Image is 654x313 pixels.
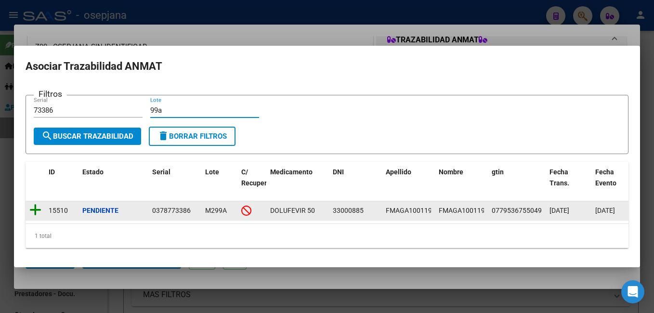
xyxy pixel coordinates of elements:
datatable-header-cell: gtin [488,162,546,204]
span: gtin [492,168,504,176]
span: 0378773386 [152,207,191,214]
datatable-header-cell: Apellido [382,162,435,204]
strong: Pendiente [82,207,118,214]
button: Borrar Filtros [149,127,235,146]
datatable-header-cell: C/ Recupero [237,162,266,204]
span: Medicamento [270,168,313,176]
mat-icon: search [41,130,53,142]
span: Serial [152,168,170,176]
span: 07795367550499 [492,207,546,214]
datatable-header-cell: Fecha Trans. [546,162,591,204]
datatable-header-cell: Fecha Evento [591,162,637,204]
span: C/ Recupero [241,168,271,187]
datatable-header-cell: Estado [78,162,148,204]
datatable-header-cell: ID [45,162,78,204]
span: 33000885 [333,207,364,214]
span: Apellido [386,168,411,176]
button: Buscar Trazabilidad [34,128,141,145]
mat-icon: delete [157,130,169,142]
span: Fecha Trans. [549,168,569,187]
span: FMAGA10011987 [439,207,493,214]
h2: Asociar Trazabilidad ANMAT [26,57,628,76]
datatable-header-cell: Serial [148,162,201,204]
span: Lote [205,168,219,176]
span: Buscar Trazabilidad [41,132,133,141]
span: 15510 [49,207,68,214]
span: ID [49,168,55,176]
span: [DATE] [595,207,615,214]
span: M299A [205,207,227,214]
datatable-header-cell: Medicamento [266,162,329,204]
span: Borrar Filtros [157,132,227,141]
span: Estado [82,168,104,176]
span: FMAGA10011987 [386,207,440,214]
div: Open Intercom Messenger [621,280,644,303]
h3: Filtros [34,88,67,100]
span: Fecha Evento [595,168,616,187]
span: DOLUFEVIR 50 [270,207,315,214]
span: Nombre [439,168,463,176]
datatable-header-cell: Lote [201,162,237,204]
span: [DATE] [549,207,569,214]
datatable-header-cell: DNI [329,162,382,204]
datatable-header-cell: Nombre [435,162,488,204]
div: 1 total [26,224,628,248]
span: DNI [333,168,344,176]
